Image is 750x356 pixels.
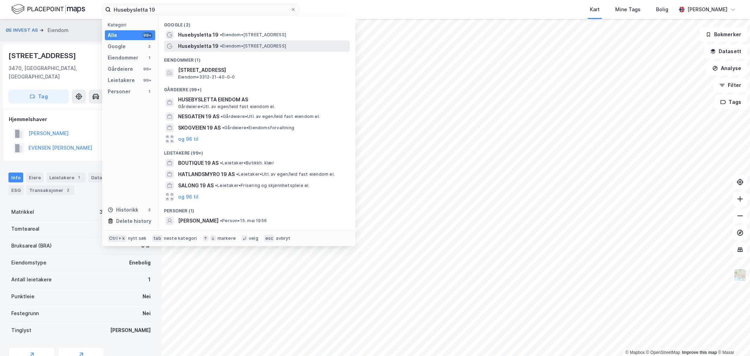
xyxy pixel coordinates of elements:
[218,236,236,241] div: markere
[147,207,152,213] div: 2
[143,66,152,72] div: 99+
[220,43,222,49] span: •
[6,27,39,34] button: ØE INVEST AS
[108,22,155,27] div: Kategori
[682,350,717,355] a: Improve this map
[656,5,668,14] div: Bolig
[178,31,219,39] span: Husebysletta 19
[178,124,221,132] span: SKOGVEIEN 19 AS
[687,5,727,14] div: [PERSON_NAME]
[220,32,222,37] span: •
[158,145,355,157] div: Leietakere (99+)
[733,268,747,282] img: Z
[178,112,219,121] span: NESGATEN 19 AS
[11,292,34,301] div: Punktleie
[128,236,147,241] div: nytt søk
[158,81,355,94] div: Gårdeiere (99+)
[116,217,151,225] div: Delete history
[147,89,152,94] div: 1
[220,160,274,166] span: Leietaker • Butikkh. klær
[147,55,152,61] div: 1
[11,3,85,15] img: logo.f888ab2527a4732fd821a326f86c7f29.svg
[215,183,310,188] span: Leietaker • Frisering og skjønnhetspleie el.
[178,74,235,80] span: Eiendom • 3312-21-40-0-0
[236,171,335,177] span: Leietaker • Utl. av egen/leid fast eiendom el.
[158,52,355,64] div: Eiendommer (1)
[178,170,235,179] span: HATLANDSMYRO 19 AS
[108,65,133,73] div: Gårdeiere
[178,66,347,74] span: [STREET_ADDRESS]
[8,64,118,81] div: 3470, [GEOGRAPHIC_DATA], [GEOGRAPHIC_DATA]
[143,77,152,83] div: 99+
[11,258,46,267] div: Eiendomstype
[276,236,290,241] div: avbryt
[108,42,126,51] div: Google
[700,27,747,42] button: Bokmerker
[76,174,83,181] div: 1
[178,95,347,104] span: HUSEBYSLETTA EIENDOM AS
[222,125,294,131] span: Gårdeiere • Eiendomsforvaltning
[26,185,75,195] div: Transaksjoner
[221,114,223,119] span: •
[143,309,151,318] div: Nei
[8,89,69,104] button: Tag
[178,193,198,201] button: og 96 til
[88,173,115,182] div: Datasett
[46,173,86,182] div: Leietakere
[8,173,23,182] div: Info
[264,235,275,242] div: esc
[215,183,217,188] span: •
[108,87,131,96] div: Personer
[152,235,163,242] div: tab
[713,78,747,92] button: Filter
[715,322,750,356] div: Kontrollprogram for chat
[714,95,747,109] button: Tags
[178,181,214,190] span: SALONG 19 AS
[220,160,222,165] span: •
[164,236,197,241] div: neste kategori
[178,42,219,50] span: Husebysletta 19
[590,5,600,14] div: Kart
[48,26,69,35] div: Eiendom
[158,226,355,239] div: Historikk (2)
[9,115,153,124] div: Hjemmelshaver
[646,350,680,355] a: OpenStreetMap
[11,326,31,335] div: Tinglyst
[704,44,747,58] button: Datasett
[11,275,52,284] div: Antall leietakere
[178,135,198,143] button: og 96 til
[8,185,24,195] div: ESG
[148,275,151,284] div: 1
[108,54,138,62] div: Eiendommer
[110,326,151,335] div: [PERSON_NAME]
[178,104,275,110] span: Gårdeiere • Utl. av egen/leid fast eiendom el.
[178,159,219,167] span: BOUTIQUE 19 AS
[65,187,72,194] div: 2
[236,171,238,177] span: •
[221,114,320,119] span: Gårdeiere • Utl. av egen/leid fast eiendom el.
[143,32,152,38] div: 99+
[220,32,286,38] span: Eiendom • [STREET_ADDRESS]
[220,218,267,224] span: Person • 15. mai 1956
[220,218,222,223] span: •
[108,76,135,85] div: Leietakere
[11,242,52,250] div: Bruksareal (BRA)
[11,225,39,233] div: Tomteareal
[11,208,34,216] div: Matrikkel
[111,4,290,15] input: Søk på adresse, matrikkel, gårdeiere, leietakere eller personer
[108,31,117,39] div: Alle
[108,235,127,242] div: Ctrl + k
[706,61,747,75] button: Analyse
[26,173,44,182] div: Eiere
[222,125,224,130] span: •
[625,350,645,355] a: Mapbox
[129,258,151,267] div: Enebolig
[158,17,355,29] div: Google (2)
[8,50,77,61] div: [STREET_ADDRESS]
[147,44,152,49] div: 2
[178,217,219,225] span: [PERSON_NAME]
[615,5,641,14] div: Mine Tags
[11,309,39,318] div: Festegrunn
[143,292,151,301] div: Nei
[220,43,286,49] span: Eiendom • [STREET_ADDRESS]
